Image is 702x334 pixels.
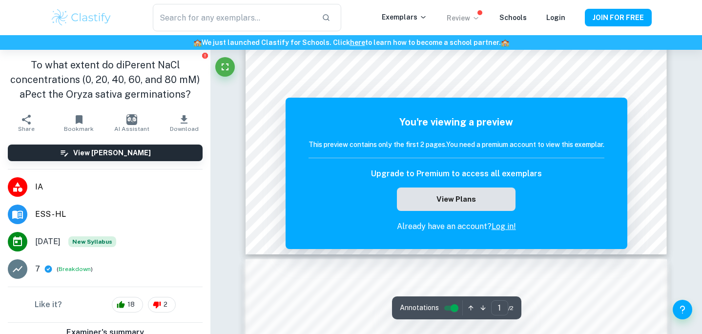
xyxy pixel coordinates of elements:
[122,300,140,310] span: 18
[397,188,515,211] button: View Plans
[546,14,565,21] a: Login
[35,181,203,193] span: IA
[400,303,439,313] span: Annotations
[371,168,542,180] h6: Upgrade to Premium to access all exemplars
[64,125,94,132] span: Bookmark
[350,39,365,46] a: here
[35,236,61,248] span: [DATE]
[673,300,692,319] button: Help and Feedback
[193,39,202,46] span: 🏫
[105,109,158,137] button: AI Assistant
[153,4,314,31] input: Search for any exemplars...
[35,299,62,311] h6: Like it?
[148,297,176,313] div: 2
[585,9,652,26] button: JOIN FOR FREE
[382,12,427,22] p: Exemplars
[447,13,480,23] p: Review
[35,263,40,275] p: 7
[114,125,149,132] span: AI Assistant
[68,236,116,247] span: New Syllabus
[501,39,509,46] span: 🏫
[170,125,199,132] span: Download
[492,222,516,231] a: Log in!
[68,236,116,247] div: Starting from the May 2026 session, the ESS IA requirements have changed. We created this exempla...
[158,300,173,310] span: 2
[215,57,235,77] button: Fullscreen
[8,145,203,161] button: View [PERSON_NAME]
[59,265,91,273] button: Breakdown
[499,14,527,21] a: Schools
[309,221,604,232] p: Already have an account?
[18,125,35,132] span: Share
[158,109,211,137] button: Download
[35,209,203,220] span: ESS - HL
[126,114,137,125] img: AI Assistant
[53,109,105,137] button: Bookmark
[73,147,151,158] h6: View [PERSON_NAME]
[508,304,514,313] span: / 2
[309,115,604,129] h5: You're viewing a preview
[8,58,203,102] h1: To what extent do diPerent NaCl concentrations (0, 20, 40, 60, and 80 mM) aPect the Oryza sativa ...
[201,52,208,59] button: Report issue
[112,297,143,313] div: 18
[50,8,112,27] img: Clastify logo
[309,139,604,150] h6: This preview contains only the first 2 pages. You need a premium account to view this exemplar.
[2,37,700,48] h6: We just launched Clastify for Schools. Click to learn how to become a school partner.
[57,265,93,274] span: ( )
